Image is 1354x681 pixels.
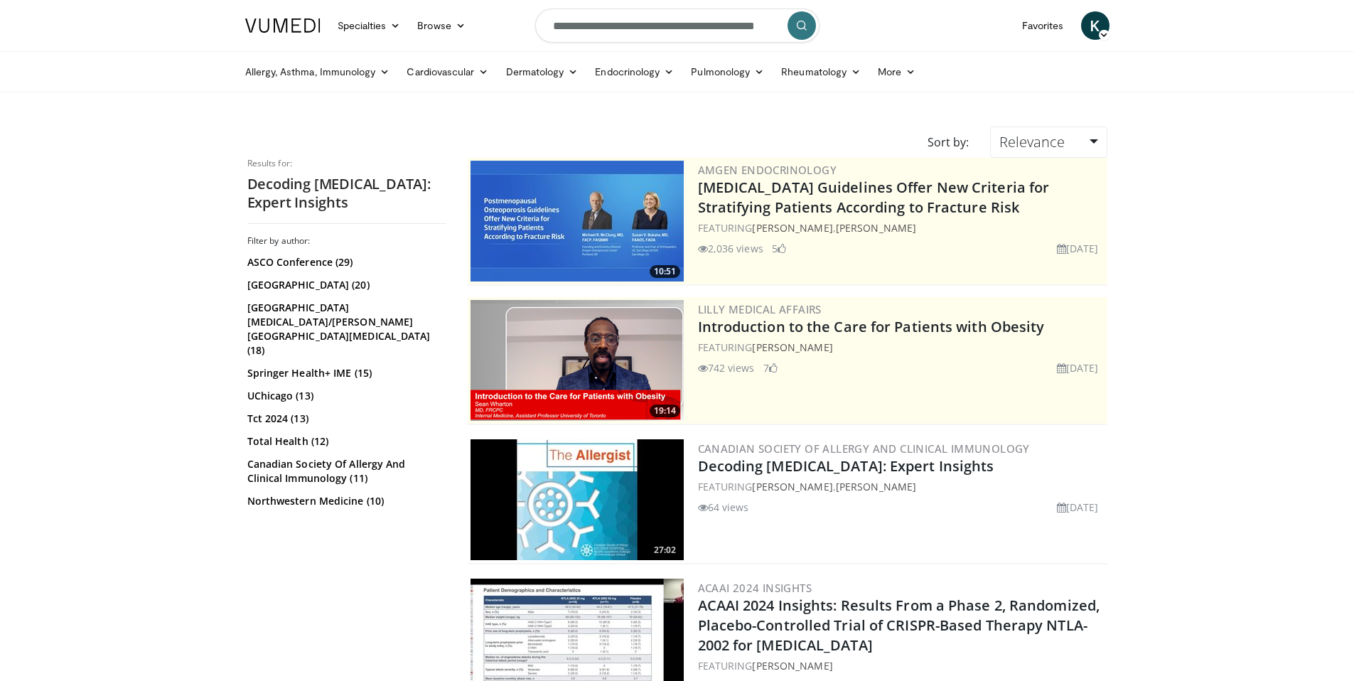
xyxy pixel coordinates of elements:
[471,300,684,421] img: acc2e291-ced4-4dd5-b17b-d06994da28f3.png.300x170_q85_crop-smart_upscale.png
[247,255,443,269] a: ASCO Conference (29)
[752,659,832,672] a: [PERSON_NAME]
[1014,11,1073,40] a: Favorites
[682,58,773,86] a: Pulmonology
[698,456,994,476] a: Decoding [MEDICAL_DATA]: Expert Insights
[471,161,684,281] a: 10:51
[471,300,684,421] a: 19:14
[698,302,822,316] a: Lilly Medical Affairs
[698,317,1045,336] a: Introduction to the Care for Patients with Obesity
[329,11,409,40] a: Specialties
[698,178,1050,217] a: [MEDICAL_DATA] Guidelines Offer New Criteria for Stratifying Patients According to Fracture Risk
[1057,500,1099,515] li: [DATE]
[698,360,755,375] li: 742 views
[698,500,749,515] li: 64 views
[398,58,497,86] a: Cardiovascular
[247,434,443,449] a: Total Health (12)
[773,58,869,86] a: Rheumatology
[836,480,916,493] a: [PERSON_NAME]
[247,366,443,380] a: Springer Health+ IME (15)
[471,439,684,560] a: 27:02
[990,127,1107,158] a: Relevance
[698,479,1105,494] div: FEATURING ,
[698,163,837,177] a: Amgen Endocrinology
[247,494,443,508] a: Northwestern Medicine (10)
[650,544,680,557] span: 27:02
[471,161,684,281] img: 7b525459-078d-43af-84f9-5c25155c8fbb.png.300x170_q85_crop-smart_upscale.jpg
[917,127,979,158] div: Sort by:
[698,596,1100,655] a: ACAAI 2024 Insights: Results From a Phase 2, Randomized, Placebo-Controlled Trial of CRISPR-Based...
[247,301,443,358] a: [GEOGRAPHIC_DATA][MEDICAL_DATA]/[PERSON_NAME][GEOGRAPHIC_DATA][MEDICAL_DATA] (18)
[698,581,812,595] a: ACAAI 2024 Insights
[698,220,1105,235] div: FEATURING ,
[650,265,680,278] span: 10:51
[247,412,443,426] a: Tct 2024 (13)
[1057,360,1099,375] li: [DATE]
[869,58,924,86] a: More
[247,175,446,212] h2: Decoding [MEDICAL_DATA]: Expert Insights
[999,132,1065,151] span: Relevance
[471,439,684,560] img: 1b0f74d4-6d77-4235-99c4-3b11662f5f29.300x170_q85_crop-smart_upscale.jpg
[1081,11,1109,40] a: K
[247,457,443,486] a: Canadian Society Of Allergy And Clinical Immunology (11)
[586,58,682,86] a: Endocrinology
[752,221,832,235] a: [PERSON_NAME]
[836,221,916,235] a: [PERSON_NAME]
[535,9,820,43] input: Search topics, interventions
[498,58,587,86] a: Dermatology
[1057,241,1099,256] li: [DATE]
[247,235,446,247] h3: Filter by author:
[698,441,1030,456] a: Canadian Society of Allergy and Clinical Immunology
[409,11,474,40] a: Browse
[247,389,443,403] a: UChicago (13)
[698,241,763,256] li: 2,036 views
[752,480,832,493] a: [PERSON_NAME]
[763,360,778,375] li: 7
[237,58,399,86] a: Allergy, Asthma, Immunology
[247,158,446,169] p: Results for:
[698,658,1105,673] div: FEATURING
[752,340,832,354] a: [PERSON_NAME]
[772,241,786,256] li: 5
[650,404,680,417] span: 19:14
[247,278,443,292] a: [GEOGRAPHIC_DATA] (20)
[245,18,321,33] img: VuMedi Logo
[698,340,1105,355] div: FEATURING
